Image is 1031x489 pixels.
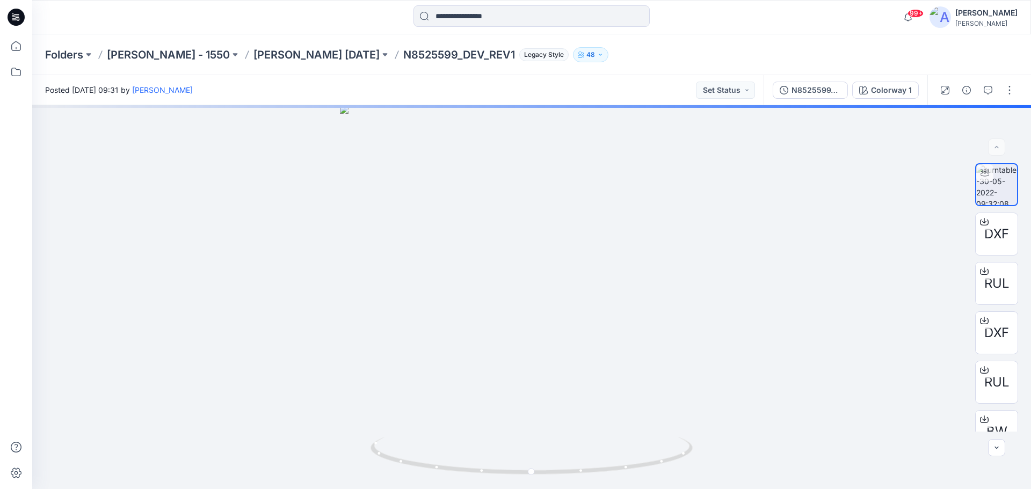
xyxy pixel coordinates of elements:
[955,6,1018,19] div: [PERSON_NAME]
[984,373,1010,392] span: RUL
[45,84,193,96] span: Posted [DATE] 09:31 by
[792,84,841,96] div: N8525599_DEV_REV1
[573,47,608,62] button: 48
[907,9,924,18] span: 99+
[45,47,83,62] a: Folders
[871,84,912,96] div: Colorway 1
[976,164,1017,205] img: turntable-30-05-2022-09:32:08
[403,47,515,62] p: N8525599_DEV_REV1
[107,47,230,62] a: [PERSON_NAME] - 1550
[958,82,975,99] button: Details
[930,6,951,28] img: avatar
[984,323,1009,342] span: DXF
[515,47,569,62] button: Legacy Style
[586,49,595,61] p: 48
[986,422,1007,441] span: BW
[253,47,380,62] a: [PERSON_NAME] [DATE]
[955,19,1018,27] div: [PERSON_NAME]
[984,274,1010,293] span: RUL
[984,224,1009,244] span: DXF
[852,82,919,99] button: Colorway 1
[519,48,569,61] span: Legacy Style
[773,82,848,99] button: N8525599_DEV_REV1
[132,85,193,94] a: [PERSON_NAME]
